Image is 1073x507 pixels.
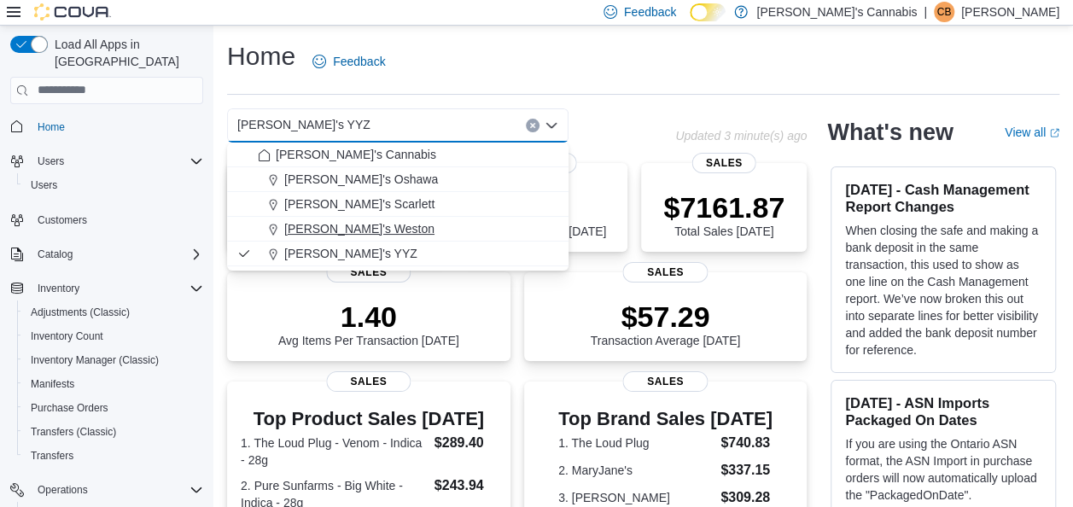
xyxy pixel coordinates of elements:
[591,300,741,347] div: Transaction Average [DATE]
[31,329,103,343] span: Inventory Count
[227,192,569,217] button: [PERSON_NAME]'s Scarlett
[38,154,64,168] span: Users
[845,394,1041,428] h3: [DATE] - ASN Imports Packaged On Dates
[31,117,72,137] a: Home
[24,446,80,466] a: Transfers
[434,475,497,496] dd: $243.94
[434,433,497,453] dd: $289.40
[3,277,210,300] button: Inventory
[333,53,385,70] span: Feedback
[38,483,88,497] span: Operations
[24,350,166,370] a: Inventory Manager (Classic)
[31,244,79,265] button: Catalog
[31,116,203,137] span: Home
[31,480,95,500] button: Operations
[17,300,210,324] button: Adjustments (Classic)
[31,210,94,230] a: Customers
[3,114,210,139] button: Home
[17,173,210,197] button: Users
[237,114,370,135] span: [PERSON_NAME]'s YYZ
[306,44,392,79] a: Feedback
[326,371,411,392] span: Sales
[3,149,210,173] button: Users
[24,350,203,370] span: Inventory Manager (Classic)
[31,425,116,439] span: Transfers (Classic)
[227,167,569,192] button: [PERSON_NAME]'s Oshawa
[31,377,74,391] span: Manifests
[623,262,708,283] span: Sales
[663,190,784,238] div: Total Sales [DATE]
[663,190,784,224] p: $7161.87
[31,151,71,172] button: Users
[241,409,497,429] h3: Top Product Sales [DATE]
[278,300,459,347] div: Avg Items Per Transaction [DATE]
[24,326,203,347] span: Inventory Count
[227,39,295,73] h1: Home
[227,242,569,266] button: [PERSON_NAME]'s YYZ
[17,324,210,348] button: Inventory Count
[24,398,203,418] span: Purchase Orders
[284,195,434,213] span: [PERSON_NAME]'s Scarlett
[3,478,210,502] button: Operations
[31,449,73,463] span: Transfers
[34,3,111,20] img: Cova
[31,401,108,415] span: Purchase Orders
[17,396,210,420] button: Purchase Orders
[1049,128,1059,138] svg: External link
[934,2,954,22] div: Cyrena Brathwaite
[227,143,569,266] div: Choose from the following options
[38,248,73,261] span: Catalog
[558,462,714,479] dt: 2. MaryJane's
[24,175,64,195] a: Users
[31,306,130,319] span: Adjustments (Classic)
[720,433,773,453] dd: $740.83
[284,245,417,262] span: [PERSON_NAME]'s YYZ
[241,434,428,469] dt: 1. The Loud Plug - Venom - Indica - 28g
[284,220,434,237] span: [PERSON_NAME]'s Weston
[961,2,1059,22] p: [PERSON_NAME]
[17,444,210,468] button: Transfers
[675,129,807,143] p: Updated 3 minute(s) ago
[937,2,952,22] span: CB
[558,409,773,429] h3: Top Brand Sales [DATE]
[845,435,1041,504] p: If you are using the Ontario ASN format, the ASN Import in purchase orders will now automatically...
[3,207,210,232] button: Customers
[31,178,57,192] span: Users
[720,460,773,481] dd: $337.15
[1005,125,1059,139] a: View allExternal link
[24,374,81,394] a: Manifests
[558,489,714,506] dt: 3. [PERSON_NAME]
[227,143,569,167] button: [PERSON_NAME]'s Cannabis
[38,282,79,295] span: Inventory
[24,422,123,442] a: Transfers (Classic)
[827,119,953,146] h2: What's new
[24,302,137,323] a: Adjustments (Classic)
[545,119,558,132] button: Close list of options
[690,3,726,21] input: Dark Mode
[526,119,539,132] button: Clear input
[3,242,210,266] button: Catalog
[24,422,203,442] span: Transfers (Classic)
[276,146,436,163] span: [PERSON_NAME]'s Cannabis
[623,371,708,392] span: Sales
[24,446,203,466] span: Transfers
[845,181,1041,215] h3: [DATE] - Cash Management Report Changes
[326,262,411,283] span: Sales
[24,175,203,195] span: Users
[38,120,65,134] span: Home
[17,420,210,444] button: Transfers (Classic)
[24,302,203,323] span: Adjustments (Classic)
[31,480,203,500] span: Operations
[624,3,676,20] span: Feedback
[24,374,203,394] span: Manifests
[692,153,756,173] span: Sales
[31,209,203,230] span: Customers
[558,434,714,452] dt: 1. The Loud Plug
[591,300,741,334] p: $57.29
[17,348,210,372] button: Inventory Manager (Classic)
[31,353,159,367] span: Inventory Manager (Classic)
[845,222,1041,358] p: When closing the safe and making a bank deposit in the same transaction, this used to show as one...
[227,217,569,242] button: [PERSON_NAME]'s Weston
[48,36,203,70] span: Load All Apps in [GEOGRAPHIC_DATA]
